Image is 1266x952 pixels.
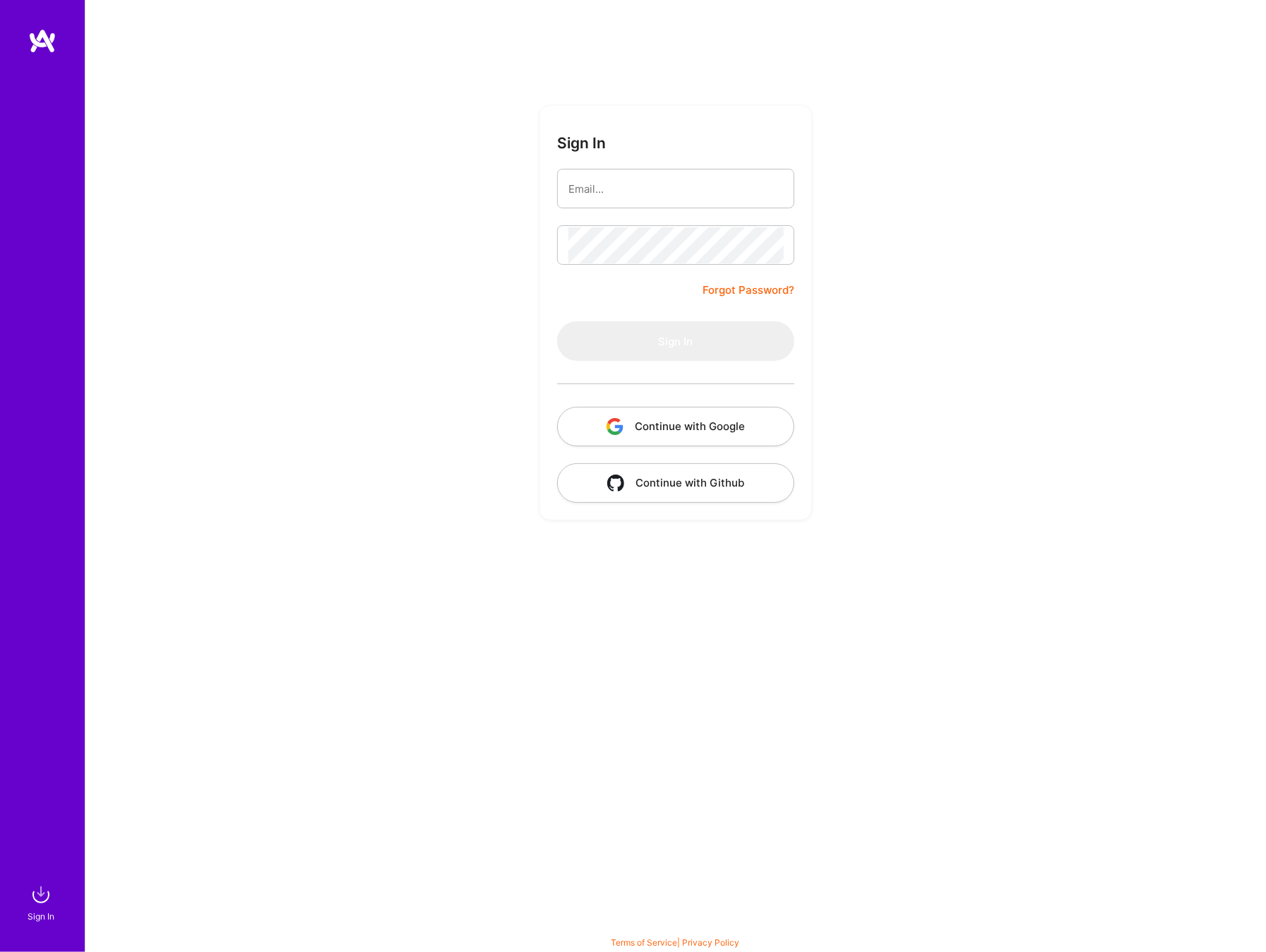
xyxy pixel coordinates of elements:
[683,937,740,948] a: Privacy Policy
[28,28,56,54] img: logo
[611,937,740,948] span: |
[703,282,794,299] a: Forgot Password?
[611,937,678,948] a: Terms of Service
[557,463,794,503] button: Continue with Github
[607,475,624,492] img: icon
[27,881,55,909] img: sign in
[85,910,1266,945] div: © 2025 ATeams Inc., All rights reserved.
[568,171,783,207] input: Email...
[557,407,794,446] button: Continue with Google
[607,418,623,435] img: icon
[28,909,54,924] div: Sign In
[557,321,794,361] button: Sign In
[30,881,55,924] a: sign inSign In
[557,134,606,152] h3: Sign In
